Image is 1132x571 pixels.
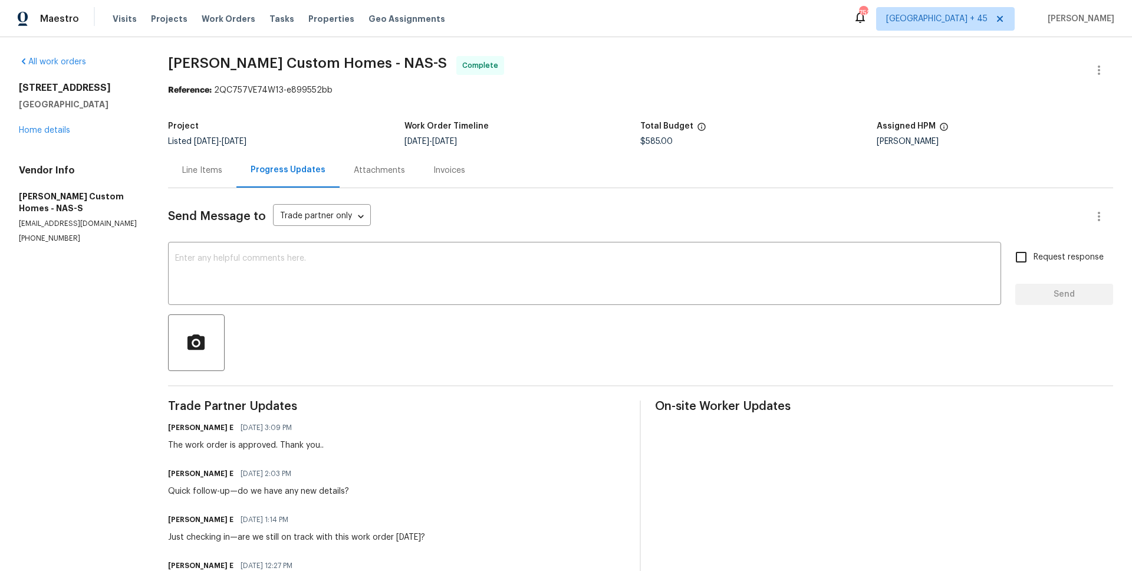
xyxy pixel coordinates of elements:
div: 752 [859,7,867,19]
span: Properties [308,13,354,25]
span: Send Message to [168,211,266,222]
div: Trade partner only [273,207,371,227]
p: [PHONE_NUMBER] [19,234,140,244]
span: [DATE] [194,137,219,146]
span: Maestro [40,13,79,25]
a: All work orders [19,58,86,66]
span: On-site Worker Updates [655,401,1113,412]
div: Invoices [433,165,465,176]
span: [DATE] [404,137,429,146]
span: [DATE] 3:09 PM [241,422,292,434]
h5: Assigned HPM [877,122,936,130]
div: Attachments [354,165,405,176]
div: The work order is approved. Thank you.. [168,439,324,451]
div: [PERSON_NAME] [877,137,1113,146]
h6: [PERSON_NAME] E [168,468,233,480]
span: Listed [168,137,246,146]
h2: [STREET_ADDRESS] [19,82,140,94]
span: Trade Partner Updates [168,401,626,412]
span: Work Orders [202,13,255,25]
span: - [404,137,457,146]
span: The total cost of line items that have been proposed by Opendoor. This sum includes line items th... [697,122,706,137]
div: Quick follow-up—do we have any new details? [168,485,349,497]
span: The hpm assigned to this work order. [939,122,949,137]
span: [PERSON_NAME] Custom Homes - NAS-S [168,56,447,70]
span: - [194,137,246,146]
h5: [PERSON_NAME] Custom Homes - NAS-S [19,191,140,214]
h5: Total Budget [640,122,693,130]
span: Complete [462,60,503,71]
span: Request response [1034,251,1104,264]
span: [GEOGRAPHIC_DATA] + 45 [886,13,988,25]
span: [DATE] 1:14 PM [241,514,288,526]
b: Reference: [168,86,212,94]
h4: Vendor Info [19,165,140,176]
h6: [PERSON_NAME] E [168,514,233,526]
span: [PERSON_NAME] [1043,13,1114,25]
span: [DATE] [432,137,457,146]
div: 2QC757VE74W13-e899552bb [168,84,1113,96]
div: Just checking in—are we still on track with this work order [DATE]? [168,531,425,543]
div: Line Items [182,165,222,176]
span: Geo Assignments [368,13,445,25]
span: Tasks [269,15,294,23]
h5: [GEOGRAPHIC_DATA] [19,99,140,110]
h6: [PERSON_NAME] E [168,422,233,434]
p: [EMAIL_ADDRESS][DOMAIN_NAME] [19,219,140,229]
a: Home details [19,126,70,134]
span: [DATE] [222,137,246,146]
span: Visits [113,13,137,25]
h5: Work Order Timeline [404,122,489,130]
span: [DATE] 2:03 PM [241,468,291,480]
h5: Project [168,122,199,130]
span: Projects [151,13,187,25]
span: $585.00 [640,137,673,146]
div: Progress Updates [251,164,325,176]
